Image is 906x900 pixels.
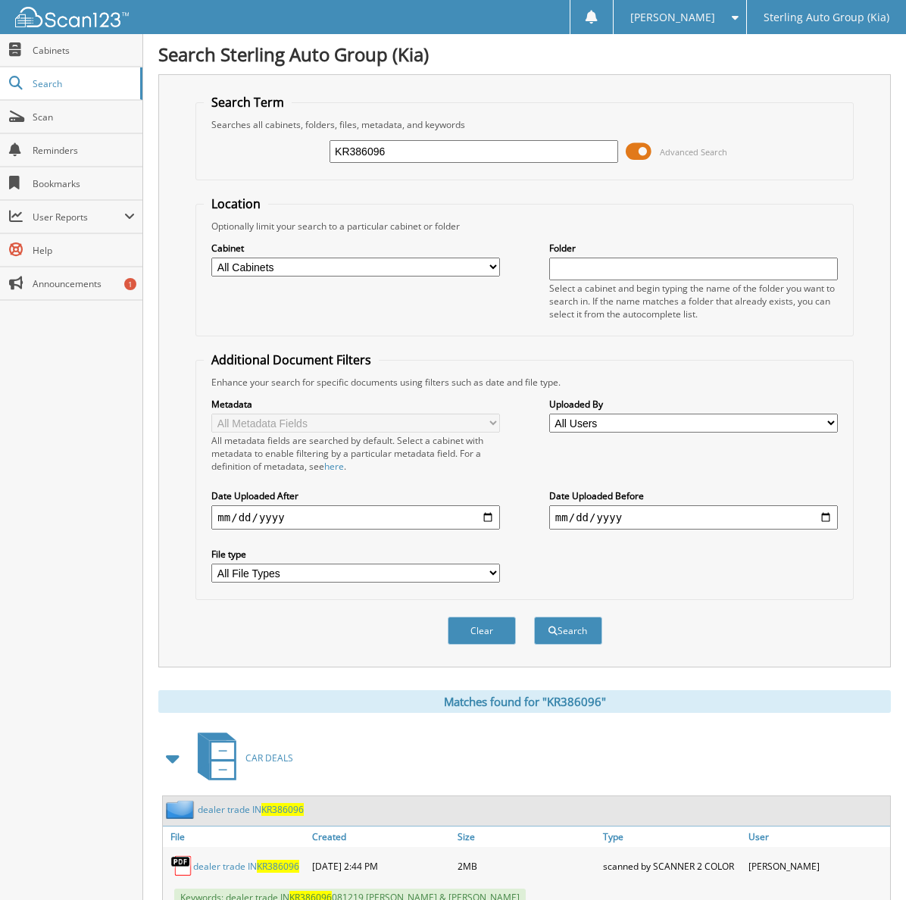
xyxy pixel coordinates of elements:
[163,827,308,847] a: File
[15,7,129,27] img: scan123-logo-white.svg
[599,827,745,847] a: Type
[764,13,889,22] span: Sterling Auto Group (Kia)
[124,278,136,290] div: 1
[198,803,304,816] a: dealer trade INKR386096
[33,277,135,290] span: Announcements
[33,111,135,123] span: Scan
[211,548,500,561] label: File type
[454,827,599,847] a: Size
[33,244,135,257] span: Help
[549,489,838,502] label: Date Uploaded Before
[745,827,890,847] a: User
[211,398,500,411] label: Metadata
[204,220,845,233] div: Optionally limit your search to a particular cabinet or folder
[193,860,299,873] a: dealer trade INKR386096
[211,505,500,530] input: start
[534,617,602,645] button: Search
[204,118,845,131] div: Searches all cabinets, folders, files, metadata, and keywords
[599,851,745,881] div: scanned by SCANNER 2 COLOR
[33,144,135,157] span: Reminders
[549,505,838,530] input: end
[158,42,891,67] h1: Search Sterling Auto Group (Kia)
[549,282,838,320] div: Select a cabinet and begin typing the name of the folder you want to search in. If the name match...
[448,617,516,645] button: Clear
[166,800,198,819] img: folder2.png
[245,752,293,764] span: CAR DEALS
[308,827,454,847] a: Created
[549,398,838,411] label: Uploaded By
[33,44,135,57] span: Cabinets
[33,177,135,190] span: Bookmarks
[308,851,454,881] div: [DATE] 2:44 PM
[204,94,292,111] legend: Search Term
[204,195,268,212] legend: Location
[33,211,124,223] span: User Reports
[745,851,890,881] div: [PERSON_NAME]
[33,77,133,90] span: Search
[170,855,193,877] img: PDF.png
[257,860,299,873] span: KR386096
[158,690,891,713] div: Matches found for "KR386096"
[324,460,344,473] a: here
[660,146,727,158] span: Advanced Search
[549,242,838,255] label: Folder
[211,242,500,255] label: Cabinet
[454,851,599,881] div: 2MB
[204,376,845,389] div: Enhance your search for specific documents using filters such as date and file type.
[261,803,304,816] span: KR386096
[630,13,715,22] span: [PERSON_NAME]
[204,352,379,368] legend: Additional Document Filters
[211,489,500,502] label: Date Uploaded After
[189,728,293,788] a: CAR DEALS
[211,434,500,473] div: All metadata fields are searched by default. Select a cabinet with metadata to enable filtering b...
